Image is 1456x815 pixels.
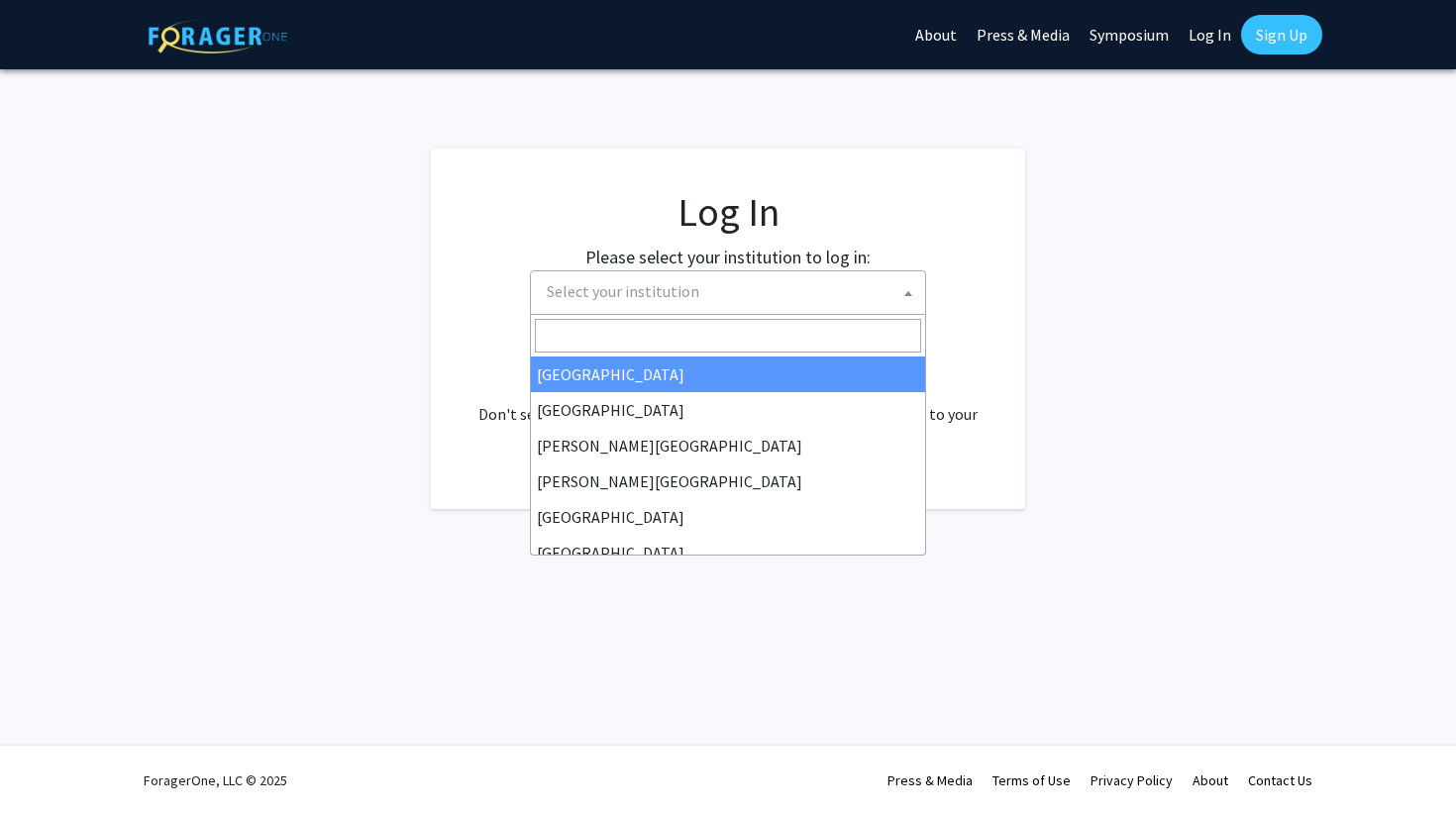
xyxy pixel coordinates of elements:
img: ForagerOne Logo [149,19,287,53]
div: ForagerOne, LLC © 2025 [144,746,287,815]
a: Terms of Use [992,771,1071,789]
li: [PERSON_NAME][GEOGRAPHIC_DATA] [531,428,925,463]
a: About [1193,771,1228,789]
div: No account? . Don't see your institution? about bringing ForagerOne to your institution. [470,355,986,450]
a: Contact Us [1248,771,1312,789]
h1: Log In [470,188,986,236]
iframe: Chat [15,726,84,800]
span: Select your institution [547,281,699,301]
li: [PERSON_NAME][GEOGRAPHIC_DATA] [531,463,925,499]
li: [GEOGRAPHIC_DATA] [531,357,925,392]
li: [GEOGRAPHIC_DATA] [531,499,925,535]
input: Search [535,319,921,353]
li: [GEOGRAPHIC_DATA] [531,535,925,570]
label: Please select your institution to log in: [585,244,871,270]
span: Select your institution [539,271,925,312]
li: [GEOGRAPHIC_DATA] [531,392,925,428]
a: Privacy Policy [1091,771,1173,789]
span: Select your institution [530,270,926,315]
a: Press & Media [887,771,973,789]
a: Sign Up [1241,15,1322,54]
